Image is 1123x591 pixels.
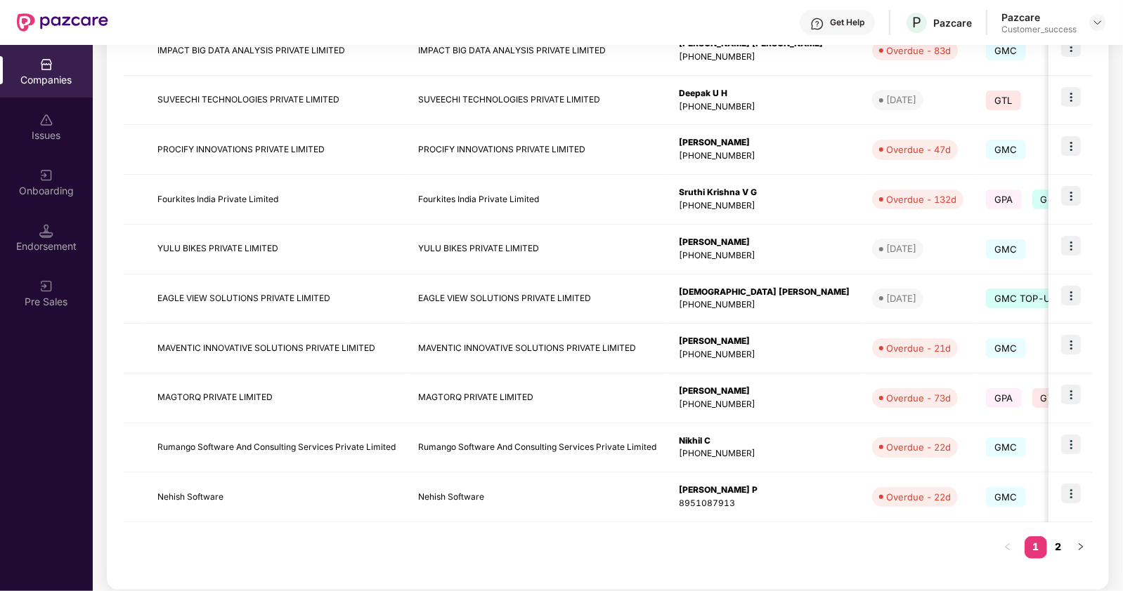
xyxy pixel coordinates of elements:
[407,125,668,175] td: PROCIFY INNOVATIONS PRIVATE LIMITED
[1070,536,1092,559] li: Next Page
[886,44,951,58] div: Overdue - 83d
[146,274,407,324] td: EAGLE VIEW SOLUTIONS PRIVATE LIMITED
[886,192,956,206] div: Overdue - 132d
[146,76,407,126] td: SUVEECHI TECHNOLOGIES PRIVATE LIMITED
[39,58,53,72] img: svg+xml;base64,PHN2ZyBpZD0iQ29tcGFuaWVzIiB4bWxucz0iaHR0cDovL3d3dy53My5vcmcvMjAwMC9zdmciIHdpZHRoPS...
[679,447,850,460] div: [PHONE_NUMBER]
[39,279,53,293] img: svg+xml;base64,PHN2ZyB3aWR0aD0iMjAiIGhlaWdodD0iMjAiIHZpZXdCb3g9IjAgMCAyMCAyMCIgZmlsbD0ibm9uZSIgeG...
[986,41,1026,60] span: GMC
[997,536,1019,559] li: Previous Page
[679,87,850,100] div: Deepak U H
[986,437,1026,457] span: GMC
[1025,536,1047,559] li: 1
[886,341,951,355] div: Overdue - 21d
[146,472,407,522] td: Nehish Software
[886,440,951,454] div: Overdue - 22d
[933,16,972,29] div: Pazcare
[830,17,864,28] div: Get Help
[1001,24,1077,35] div: Customer_success
[986,388,1022,408] span: GPA
[39,168,53,182] img: svg+xml;base64,PHN2ZyB3aWR0aD0iMjAiIGhlaWdodD0iMjAiIHZpZXdCb3g9IjAgMCAyMCAyMCIgZmlsbD0ibm9uZSIgeG...
[886,142,951,157] div: Overdue - 47d
[1061,335,1081,354] img: icon
[986,338,1026,358] span: GMC
[1061,186,1081,206] img: icon
[39,113,53,127] img: svg+xml;base64,PHN2ZyBpZD0iSXNzdWVzX2Rpc2FibGVkIiB4bWxucz0iaHR0cDovL3d3dy53My5vcmcvMjAwMC9zdmciIH...
[1061,286,1081,305] img: icon
[407,423,668,473] td: Rumango Software And Consulting Services Private Limited
[912,14,921,31] span: P
[407,26,668,76] td: IMPACT BIG DATA ANALYSIS PRIVATE LIMITED
[146,175,407,225] td: Fourkites India Private Limited
[1061,87,1081,107] img: icon
[679,348,850,361] div: [PHONE_NUMBER]
[146,423,407,473] td: Rumango Software And Consulting Services Private Limited
[986,239,1026,259] span: GMC
[679,385,850,398] div: [PERSON_NAME]
[810,17,824,31] img: svg+xml;base64,PHN2ZyBpZD0iSGVscC0zMngzMiIgeG1sbnM9Imh0dHA6Ly93d3cudzMub3JnLzIwMDAvc3ZnIiB3aWR0aD...
[679,150,850,163] div: [PHONE_NUMBER]
[986,91,1021,110] span: GTL
[997,536,1019,559] button: left
[679,186,850,199] div: Sruthi Krishna V G
[1001,11,1077,24] div: Pazcare
[407,76,668,126] td: SUVEECHI TECHNOLOGIES PRIVATE LIMITED
[986,487,1026,507] span: GMC
[146,324,407,373] td: MAVENTIC INNOVATIVE SOLUTIONS PRIVATE LIMITED
[1047,536,1070,557] a: 2
[407,324,668,373] td: MAVENTIC INNOVATIVE SOLUTIONS PRIVATE LIMITED
[679,484,850,497] div: [PERSON_NAME] P
[679,100,850,114] div: [PHONE_NUMBER]
[1061,136,1081,156] img: icon
[1032,388,1067,408] span: GTL
[886,291,916,305] div: [DATE]
[886,93,916,107] div: [DATE]
[679,286,850,299] div: [DEMOGRAPHIC_DATA] [PERSON_NAME]
[1061,236,1081,255] img: icon
[146,373,407,423] td: MAGTORQ PRIVATE LIMITED
[679,249,850,263] div: [PHONE_NUMBER]
[886,490,951,504] div: Overdue - 22d
[986,140,1026,159] span: GMC
[1061,434,1081,454] img: icon
[1092,17,1103,28] img: svg+xml;base64,PHN2ZyBpZD0iRHJvcGRvd24tMzJ4MzIiIHhtbG5zPSJodHRwOi8vd3d3LnczLm9yZy8yMDAwL3N2ZyIgd2...
[407,472,668,522] td: Nehish Software
[1025,536,1047,557] a: 1
[39,224,53,238] img: svg+xml;base64,PHN2ZyB3aWR0aD0iMTQuNSIgaGVpZ2h0PSIxNC41IiB2aWV3Qm94PSIwIDAgMTYgMTYiIGZpbGw9Im5vbm...
[679,51,850,64] div: [PHONE_NUMBER]
[146,26,407,76] td: IMPACT BIG DATA ANALYSIS PRIVATE LIMITED
[986,190,1022,209] span: GPA
[407,175,668,225] td: Fourkites India Private Limited
[407,225,668,274] td: YULU BIKES PRIVATE LIMITED
[679,298,850,312] div: [PHONE_NUMBER]
[986,288,1065,308] span: GMC TOP-UP
[146,225,407,274] td: YULU BIKES PRIVATE LIMITED
[1070,536,1092,559] button: right
[146,125,407,175] td: PROCIFY INNOVATIONS PRIVATE LIMITED
[679,398,850,411] div: [PHONE_NUMBER]
[886,241,916,255] div: [DATE]
[679,335,850,348] div: [PERSON_NAME]
[407,373,668,423] td: MAGTORQ PRIVATE LIMITED
[679,199,850,213] div: [PHONE_NUMBER]
[1061,484,1081,503] img: icon
[679,236,850,249] div: [PERSON_NAME]
[679,434,850,448] div: Nikhil C
[679,497,850,510] div: 8951087913
[1047,536,1070,559] li: 2
[679,136,850,150] div: [PERSON_NAME]
[1061,385,1081,404] img: icon
[1004,543,1012,551] span: left
[17,13,108,32] img: New Pazcare Logo
[1077,543,1085,551] span: right
[1061,37,1081,57] img: icon
[407,274,668,324] td: EAGLE VIEW SOLUTIONS PRIVATE LIMITED
[886,391,951,405] div: Overdue - 73d
[1032,190,1112,209] span: GMC TOP-UP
